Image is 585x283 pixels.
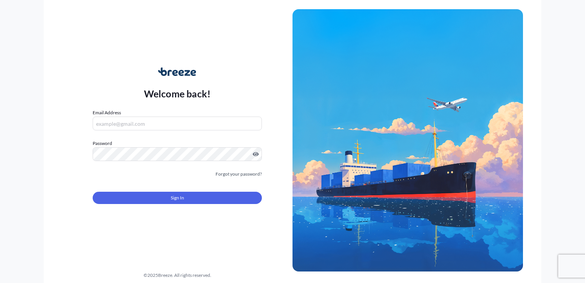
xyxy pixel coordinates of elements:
button: Show password [253,151,259,157]
label: Email Address [93,109,121,117]
label: Password [93,140,262,147]
button: Sign In [93,192,262,204]
img: Ship illustration [292,9,523,271]
input: example@gmail.com [93,117,262,130]
span: Sign In [171,194,184,202]
p: Welcome back! [144,87,211,100]
div: © 2025 Breeze. All rights reserved. [62,271,292,279]
a: Forgot your password? [216,170,262,178]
